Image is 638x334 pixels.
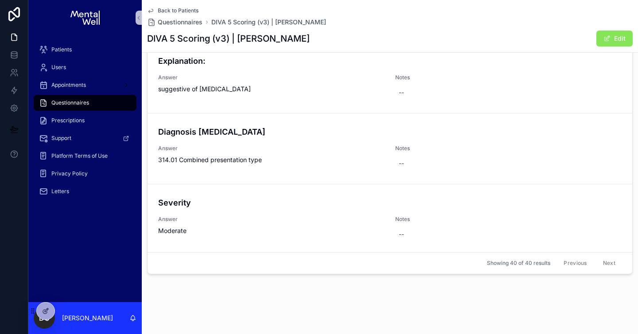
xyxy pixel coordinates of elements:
[395,74,503,81] span: Notes
[147,7,198,14] a: Back to Patients
[34,166,136,182] a: Privacy Policy
[158,216,385,223] span: Answer
[51,170,88,177] span: Privacy Policy
[158,7,198,14] span: Back to Patients
[147,18,202,27] a: Questionnaires
[70,11,99,25] img: App logo
[158,18,202,27] span: Questionnaires
[34,77,136,93] a: Appointments
[51,64,66,71] span: Users
[395,145,503,152] span: Notes
[596,31,633,47] button: Edit
[211,18,326,27] a: DIVA 5 Scoring (v3) | [PERSON_NAME]
[34,113,136,128] a: Prescriptions
[399,230,404,239] div: --
[34,183,136,199] a: Letters
[158,226,385,235] span: Moderate
[487,260,550,267] span: Showing 40 of 40 results
[34,59,136,75] a: Users
[399,88,404,97] div: --
[158,74,385,81] span: Answer
[158,85,385,93] span: suggestive of [MEDICAL_DATA]
[51,152,108,159] span: Platform Terms of Use
[28,35,142,211] div: scrollable content
[158,197,622,209] h4: Severity
[399,159,404,168] div: --
[62,314,113,322] p: [PERSON_NAME]
[158,145,385,152] span: Answer
[395,216,503,223] span: Notes
[34,130,136,146] a: Support
[51,135,71,142] span: Support
[51,99,89,106] span: Questionnaires
[147,32,310,45] h1: DIVA 5 Scoring (v3) | [PERSON_NAME]
[34,42,136,58] a: Patients
[51,117,85,124] span: Prescriptions
[34,95,136,111] a: Questionnaires
[51,46,72,53] span: Patients
[158,126,622,138] h4: Diagnosis [MEDICAL_DATA]
[158,55,622,67] h4: Explanation:
[51,82,86,89] span: Appointments
[34,148,136,164] a: Platform Terms of Use
[158,155,385,164] span: 314.01 Combined presentation type
[51,188,69,195] span: Letters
